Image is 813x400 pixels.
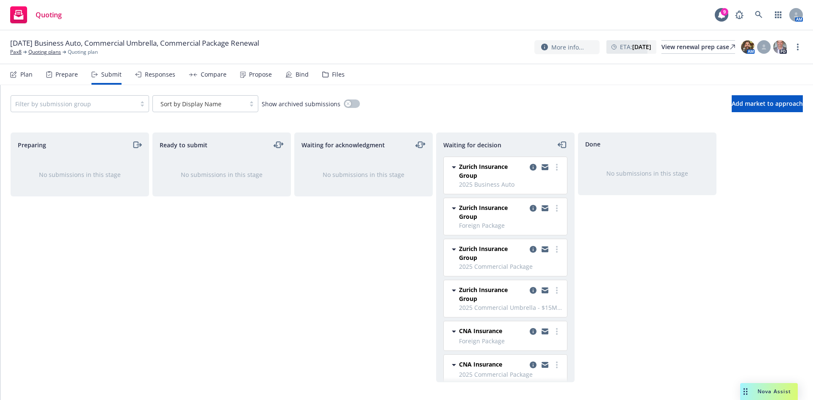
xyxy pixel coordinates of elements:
[540,203,550,213] a: copy logging email
[557,140,567,150] a: moveLeft
[459,370,562,379] span: 2025 Commercial Package
[459,303,562,312] span: 2025 Commercial Umbrella - $15M Excess
[459,326,502,335] span: CNA Insurance
[540,360,550,370] a: copy logging email
[459,285,526,303] span: Zurich Insurance Group
[528,203,538,213] a: copy logging email
[443,141,501,149] span: Waiting for decision
[25,170,135,179] div: No submissions in this stage
[459,262,562,271] span: 2025 Commercial Package
[758,388,791,395] span: Nova Assist
[620,42,651,51] span: ETA :
[770,6,787,23] a: Switch app
[10,38,259,48] span: [DATE] Business Auto, Commercial Umbrella, Commercial Package Renewal
[160,99,221,108] span: Sort by Display Name
[459,180,562,189] span: 2025 Business Auto
[415,140,426,150] a: moveLeftRight
[18,141,46,149] span: Preparing
[459,162,526,180] span: Zurich Insurance Group
[528,360,538,370] a: copy logging email
[552,162,562,172] a: more
[262,99,340,108] span: Show archived submissions
[552,285,562,295] a: more
[528,326,538,337] a: copy logging email
[540,326,550,337] a: copy logging email
[296,71,309,78] div: Bind
[7,3,65,27] a: Quoting
[552,203,562,213] a: more
[166,170,277,179] div: No submissions in this stage
[732,95,803,112] button: Add market to approach
[332,71,345,78] div: Files
[793,42,803,52] a: more
[459,360,502,369] span: CNA Insurance
[552,326,562,337] a: more
[20,71,33,78] div: Plan
[157,99,241,108] span: Sort by Display Name
[459,337,562,345] span: Foreign Package
[592,169,702,178] div: No submissions in this stage
[661,40,735,54] a: View renewal prep case
[661,41,735,53] div: View renewal prep case
[528,162,538,172] a: copy logging email
[36,11,62,18] span: Quoting
[160,141,207,149] span: Ready to submit
[750,6,767,23] a: Search
[459,203,526,221] span: Zurich Insurance Group
[540,162,550,172] a: copy logging email
[741,40,755,54] img: photo
[721,8,728,16] div: 9
[540,244,550,254] a: copy logging email
[249,71,272,78] div: Propose
[740,383,798,400] button: Nova Assist
[10,48,22,56] a: Pax8
[459,221,562,230] span: Foreign Package
[552,244,562,254] a: more
[534,40,600,54] button: More info...
[459,244,526,262] span: Zurich Insurance Group
[732,99,803,108] span: Add market to approach
[145,71,175,78] div: Responses
[528,244,538,254] a: copy logging email
[308,170,419,179] div: No submissions in this stage
[773,40,787,54] img: photo
[585,140,600,149] span: Done
[552,360,562,370] a: more
[201,71,227,78] div: Compare
[540,285,550,295] a: copy logging email
[68,48,98,56] span: Quoting plan
[528,285,538,295] a: copy logging email
[101,71,122,78] div: Submit
[551,43,584,52] span: More info...
[731,6,748,23] a: Report a Bug
[28,48,61,56] a: Quoting plans
[132,140,142,150] a: moveRight
[274,140,284,150] a: moveLeftRight
[632,43,651,51] strong: [DATE]
[301,141,385,149] span: Waiting for acknowledgment
[740,383,751,400] div: Drag to move
[55,71,78,78] div: Prepare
